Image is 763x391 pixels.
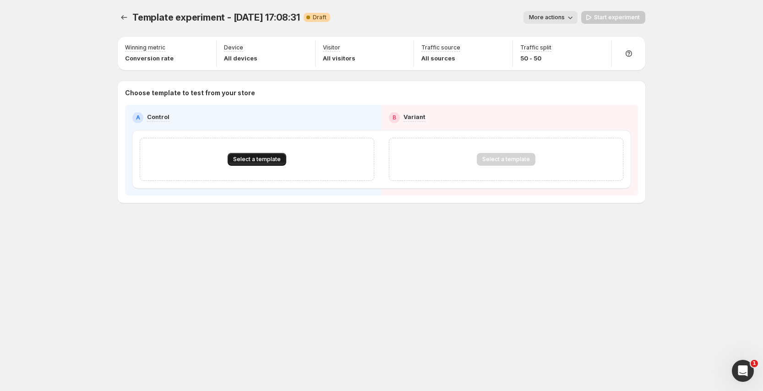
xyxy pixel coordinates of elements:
[751,360,758,367] span: 1
[520,44,551,51] p: Traffic split
[132,12,300,23] span: Template experiment - [DATE] 17:08:31
[421,44,460,51] p: Traffic source
[520,54,551,63] p: 50 - 50
[529,14,565,21] span: More actions
[125,44,165,51] p: Winning metric
[732,360,754,382] iframe: Intercom live chat
[323,44,340,51] p: Visitor
[403,112,425,121] p: Variant
[323,54,355,63] p: All visitors
[421,54,460,63] p: All sources
[118,11,131,24] button: Experiments
[125,54,174,63] p: Conversion rate
[313,14,327,21] span: Draft
[392,114,396,121] h2: B
[136,114,140,121] h2: A
[147,112,169,121] p: Control
[228,153,286,166] button: Select a template
[224,54,257,63] p: All devices
[125,88,638,98] p: Choose template to test from your store
[233,156,281,163] span: Select a template
[224,44,243,51] p: Device
[523,11,578,24] button: More actions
